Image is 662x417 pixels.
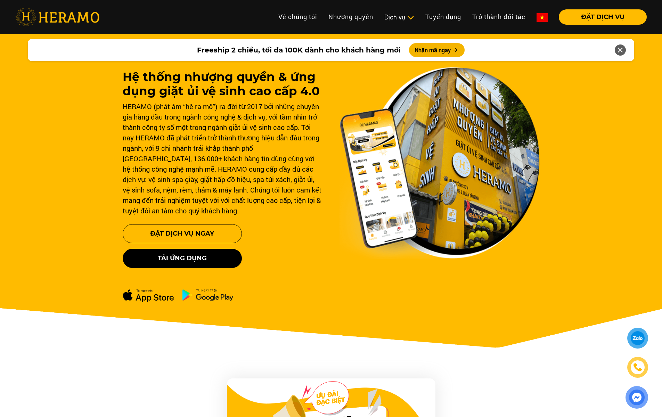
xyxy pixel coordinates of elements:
[384,13,414,22] div: Dịch vụ
[559,9,647,25] button: ĐẶT DỊCH VỤ
[15,8,99,26] img: heramo-logo.png
[123,249,242,268] button: Tải ứng dụng
[123,101,323,216] div: HERAMO (phát âm “hê-ra-mô”) ra đời từ 2017 bởi những chuyên gia hàng đầu trong ngành công nghệ & ...
[537,13,548,22] img: vn-flag.png
[420,9,467,24] a: Tuyển dụng
[409,43,465,57] button: Nhận mã ngay
[123,289,174,302] img: apple-dowload
[628,358,647,377] a: phone-icon
[273,9,323,24] a: Về chúng tôi
[553,14,647,20] a: ĐẶT DỊCH VỤ
[123,70,323,98] h1: Hệ thống nhượng quyền & ứng dụng giặt ủi vệ sinh cao cấp 4.0
[197,45,401,55] span: Freeship 2 chiều, tối đa 100K dành cho khách hàng mới
[340,67,540,259] img: banner
[323,9,379,24] a: Nhượng quyền
[407,14,414,21] img: subToggleIcon
[182,289,234,301] img: ch-dowload
[634,363,641,371] img: phone-icon
[467,9,531,24] a: Trở thành đối tác
[123,224,242,243] button: Đặt Dịch Vụ Ngay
